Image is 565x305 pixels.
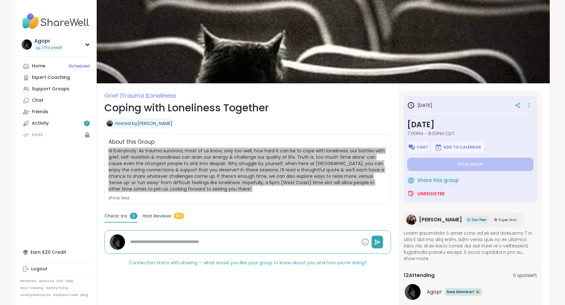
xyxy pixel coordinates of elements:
[86,121,87,126] span: 1
[20,10,91,32] img: ShareWell Nav Logo
[407,119,534,130] h3: [DATE]
[57,279,63,283] a: FAQ
[458,162,483,167] span: Enter group
[32,86,69,92] div: Support Groups
[20,72,91,83] a: Expert Coaching
[32,63,45,69] div: Home
[499,218,517,222] span: Super Host
[417,145,428,150] span: Chat
[129,260,367,266] span: Connection starts with sharing — what would you like your group to know about you and how you're ...
[494,218,497,221] img: Super Host
[407,190,415,198] img: ShareWell Logomark
[407,101,432,109] h3: [DATE]
[115,120,172,127] a: Hosted by[PERSON_NAME]
[80,293,88,297] a: Blog
[20,279,36,283] a: Referrals
[20,293,51,297] a: Safety Resources
[407,142,429,153] button: Chat
[31,266,47,272] div: Logout
[20,246,91,258] div: Earn $20 Credit
[20,95,91,106] a: Chat
[108,138,155,146] h2: About this Group
[417,177,459,184] span: Share this group
[405,284,421,300] img: Agopr
[42,45,62,51] span: 1 Pro credit
[443,145,481,150] span: Add to Calendar
[467,218,470,221] img: Star Peer
[20,83,91,95] a: Support Groups
[407,174,459,187] button: Share this group
[20,106,91,118] a: Friends
[407,187,445,200] button: Unregister
[122,92,147,100] span: Trauma |
[404,212,524,227] a: Judy[PERSON_NAME]Star PeerStar PeerSuper HostSuper Host
[406,215,416,225] img: Judy
[20,60,91,72] a: Home1Scheduled
[435,143,442,151] img: ShareWell Logomark
[32,97,43,104] div: Chat
[174,213,184,219] span: 5+
[431,142,484,153] button: Add to Calendar
[143,213,171,219] span: Host Reviews
[404,283,537,301] a: AgoprAgoprNew Member! 🎉
[32,109,48,115] div: Friends
[407,177,415,184] img: ShareWell Logomark
[20,286,43,290] a: Host Training
[104,92,122,100] span: Grief |
[46,286,68,290] a: Safety Policy
[471,218,486,222] span: Star Peer
[20,118,91,129] a: Activity1
[68,64,90,69] span: 1 Scheduled
[419,216,462,224] span: [PERSON_NAME]
[39,279,54,283] a: About Us
[32,74,70,81] div: Expert Coaching
[66,279,73,283] a: Help
[147,92,176,100] span: Loneliness
[404,255,537,262] span: show more
[53,293,78,297] a: Redeem Code
[20,129,91,141] a: Host
[408,143,415,151] img: ShareWell Logomark
[22,39,32,50] img: Agopr
[108,148,385,192] span: Hi Everybody. As trauma survivors, most of us know, only too well, how hard it can be to cope wit...
[32,120,49,127] div: Activity
[407,158,534,171] button: Enter group
[513,272,537,279] span: 0 spots left
[104,100,391,115] h1: Coping with Loneliness Together
[107,120,113,127] img: Judy
[407,130,534,137] span: 7:00PM - 8:30PM CDT
[404,230,537,255] span: Lorem Ipsumdolo! S amet cons ad eli sed doeiusmo T in utla E dol ma aliq enim, adm venia quis no ...
[108,195,387,201] div: show less
[404,272,435,279] span: 12 Attending
[447,289,480,295] span: New Member! 🎉
[417,191,445,197] span: Unregister
[34,38,63,45] div: Agopr
[110,234,125,250] img: Agopr
[20,263,91,275] a: Logout
[130,213,137,219] span: 0
[427,288,442,296] span: Agopr
[104,213,127,219] span: Check-ins
[32,132,43,138] div: Host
